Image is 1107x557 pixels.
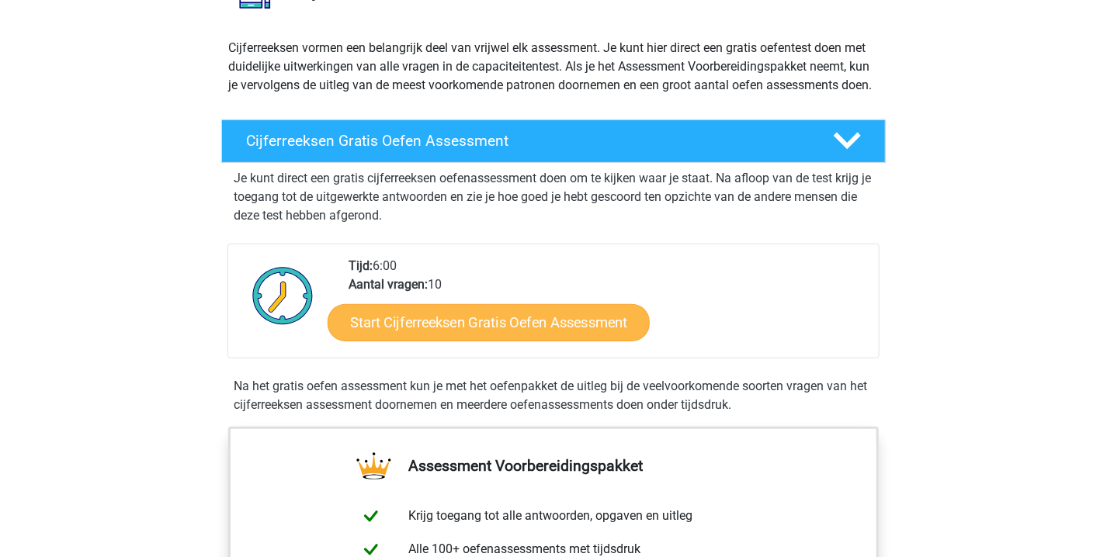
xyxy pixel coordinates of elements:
b: Tijd: [349,258,373,273]
p: Cijferreeksen vormen een belangrijk deel van vrijwel elk assessment. Je kunt hier direct een grat... [228,39,879,95]
p: Je kunt direct een gratis cijferreeksen oefenassessment doen om te kijken waar je staat. Na afloo... [234,169,873,225]
div: 6:00 10 [337,257,878,358]
b: Aantal vragen: [349,277,428,292]
h4: Cijferreeksen Gratis Oefen Assessment [246,132,808,150]
div: Na het gratis oefen assessment kun je met het oefenpakket de uitleg bij de veelvoorkomende soorte... [227,377,880,414]
img: Klok [244,257,322,334]
a: Start Cijferreeksen Gratis Oefen Assessment [328,303,650,341]
a: Cijferreeksen Gratis Oefen Assessment [215,119,892,163]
